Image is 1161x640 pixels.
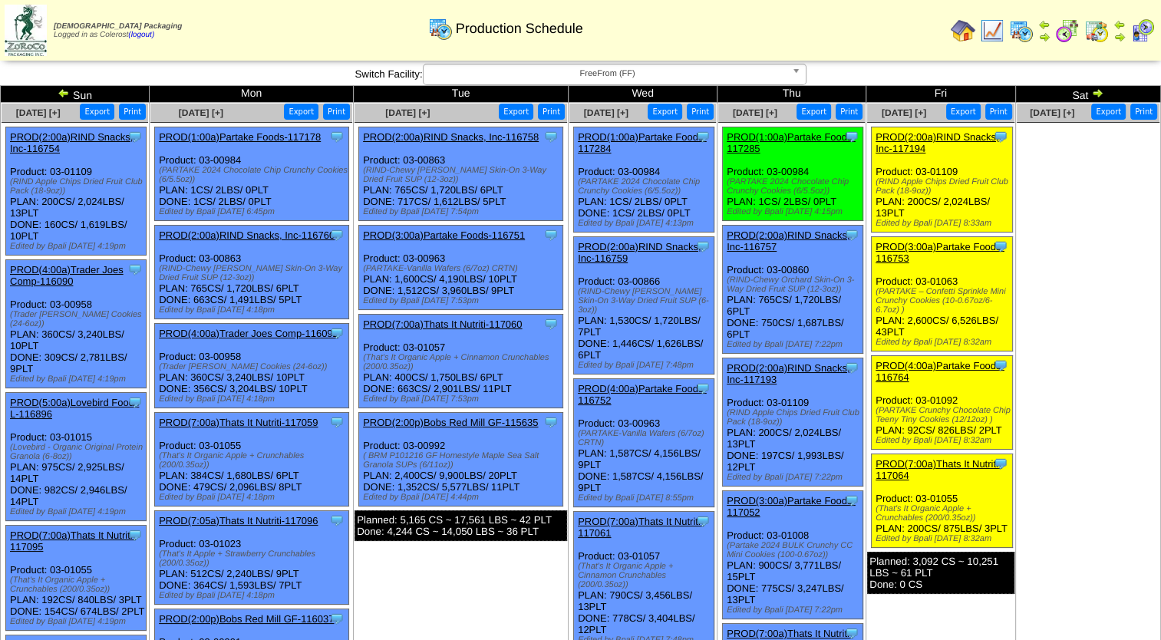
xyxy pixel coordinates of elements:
[1009,18,1034,43] img: calendarprod.gif
[329,227,345,242] img: Tooltip
[159,451,348,470] div: (That's It Organic Apple + Crunchables (200/0.35oz))
[1055,18,1080,43] img: calendarblend.gif
[695,381,711,396] img: Tooltip
[578,429,714,447] div: (PARTAKE-Vanilla Wafers (6/7oz) CRTN)
[648,104,682,120] button: Export
[58,87,70,99] img: arrowleft.gif
[727,495,856,518] a: PROD(3:00a)Partake Foods-117052
[159,591,348,600] div: Edited by Bpali [DATE] 4:18pm
[10,443,146,461] div: (Lovebird - Organic Original Protein Granola (6-8oz))
[1130,18,1155,43] img: calendarcustomer.gif
[10,310,146,328] div: (Trader [PERSON_NAME] Cookies (24-6oz))
[727,131,856,154] a: PROD(1:00a)Partake Foods-117285
[1091,87,1103,99] img: arrowright.gif
[1015,86,1160,103] td: Sat
[578,219,714,228] div: Edited by Bpali [DATE] 4:13pm
[836,104,863,120] button: Print
[538,104,565,120] button: Print
[159,131,321,143] a: PROD(1:00a)Partake Foods-117178
[584,107,628,118] span: [DATE] [+]
[127,262,143,277] img: Tooltip
[723,491,863,619] div: Product: 03-01008 PLAN: 900CS / 3,771LBS / 15PLT DONE: 775CS / 3,247LBS / 13PLT
[727,605,863,615] div: Edited by Bpali [DATE] 7:22pm
[10,507,146,516] div: Edited by Bpali [DATE] 4:19pm
[687,104,714,120] button: Print
[993,358,1008,373] img: Tooltip
[6,260,147,388] div: Product: 03-00958 PLAN: 360CS / 3,240LBS / 10PLT DONE: 309CS / 2,781LBS / 9PLT
[363,166,562,184] div: (RIND-Chewy [PERSON_NAME] Skin-On 3-Way Dried Fruit SUP (12-3oz))
[695,513,711,529] img: Tooltip
[867,552,1014,594] div: Planned: 3,092 CS ~ 10,251 LBS ~ 61 PLT Done: 0 CS
[866,86,1015,103] td: Fri
[159,515,318,526] a: PROD(7:05a)Thats It Nutriti-117096
[16,107,61,118] a: [DATE] [+]
[876,436,1012,445] div: Edited by Bpali [DATE] 8:32am
[159,264,348,282] div: (RIND-Chewy [PERSON_NAME] Skin-On 3-Way Dried Fruit SUP (12-3oz))
[727,207,863,216] div: Edited by Bpali [DATE] 4:15pm
[872,237,1013,351] div: Product: 03-01063 PLAN: 2,600CS / 6,526LBS / 43PLT
[179,107,223,118] a: [DATE] [+]
[1113,31,1126,43] img: arrowright.gif
[1030,107,1074,118] span: [DATE] [+]
[363,417,538,428] a: PROD(2:00p)Bobs Red Mill GF-115635
[695,129,711,144] img: Tooltip
[329,513,345,528] img: Tooltip
[159,305,348,315] div: Edited by Bpali [DATE] 4:18pm
[727,362,849,385] a: PROD(2:00a)RIND Snacks, Inc-117193
[159,394,348,404] div: Edited by Bpali [DATE] 4:18pm
[1038,18,1051,31] img: arrowleft.gif
[5,5,47,56] img: zoroco-logo-small.webp
[985,104,1012,120] button: Print
[882,107,926,118] a: [DATE] [+]
[1091,104,1126,120] button: Export
[876,219,1012,228] div: Edited by Bpali [DATE] 8:33am
[10,242,146,251] div: Edited by Bpali [DATE] 4:19pm
[543,414,559,430] img: Tooltip
[329,325,345,341] img: Tooltip
[363,296,562,305] div: Edited by Bpali [DATE] 7:53pm
[385,107,430,118] a: [DATE] [+]
[159,493,348,502] div: Edited by Bpali [DATE] 4:18pm
[543,129,559,144] img: Tooltip
[127,129,143,144] img: Tooltip
[155,127,348,221] div: Product: 03-00984 PLAN: 1CS / 2LBS / 0PLT DONE: 1CS / 2LBS / 0PLT
[10,529,136,553] a: PROD(7:00a)Thats It Nutriti-117095
[574,379,714,507] div: Product: 03-00963 PLAN: 1,587CS / 4,156LBS / 9PLT DONE: 1,587CS / 4,156LBS / 9PLT
[723,226,863,354] div: Product: 03-00860 PLAN: 765CS / 1,720LBS / 6PLT DONE: 750CS / 1,687LBS / 6PLT
[128,31,154,39] a: (logout)
[727,541,863,559] div: (Partake 2024 BULK Crunchy CC Mini Cookies (100-0.67oz))
[993,456,1008,471] img: Tooltip
[159,166,348,184] div: (PARTAKE 2024 Chocolate Chip Crunchy Cookies (6/5.5oz))
[363,229,525,241] a: PROD(3:00a)Partake Foods-116751
[155,324,348,408] div: Product: 03-00958 PLAN: 360CS / 3,240LBS / 10PLT DONE: 356CS / 3,204LBS / 10PLT
[569,86,717,103] td: Wed
[159,613,334,625] a: PROD(2:00p)Bobs Red Mill GF-116037
[993,129,1008,144] img: Tooltip
[284,104,318,120] button: Export
[1130,104,1157,120] button: Print
[329,129,345,144] img: Tooltip
[159,229,335,241] a: PROD(2:00a)RIND Snacks, Inc-116760
[578,493,714,503] div: Edited by Bpali [DATE] 8:55pm
[363,394,562,404] div: Edited by Bpali [DATE] 7:53pm
[6,127,147,256] div: Product: 03-01109 PLAN: 200CS / 2,024LBS / 13PLT DONE: 160CS / 1,619LBS / 10PLT
[54,22,182,31] span: [DEMOGRAPHIC_DATA] Packaging
[872,127,1013,233] div: Product: 03-01109 PLAN: 200CS / 2,024LBS / 13PLT
[363,493,562,502] div: Edited by Bpali [DATE] 4:44pm
[159,417,318,428] a: PROD(7:00a)Thats It Nutriti-117059
[876,406,1012,424] div: (PARTAKE Crunchy Chocolate Chip Teeny Tiny Cookies (12/12oz) )
[119,104,146,120] button: Print
[329,611,345,626] img: Tooltip
[876,241,1004,264] a: PROD(3:00a)Partake Foods-116753
[155,226,348,319] div: Product: 03-00863 PLAN: 765CS / 1,720LBS / 6PLT DONE: 663CS / 1,491LBS / 5PLT
[844,493,859,508] img: Tooltip
[723,127,863,221] div: Product: 03-00984 PLAN: 1CS / 2LBS / 0PLT
[876,504,1012,523] div: (That's It Organic Apple + Crunchables (200/0.35oz))
[727,340,863,349] div: Edited by Bpali [DATE] 7:22pm
[363,207,562,216] div: Edited by Bpali [DATE] 7:54pm
[10,177,146,196] div: (RIND Apple Chips Dried Fruit Club Pack (18-9oz))
[159,328,338,339] a: PROD(4:00a)Trader Joes Comp-116092
[733,107,777,118] span: [DATE] [+]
